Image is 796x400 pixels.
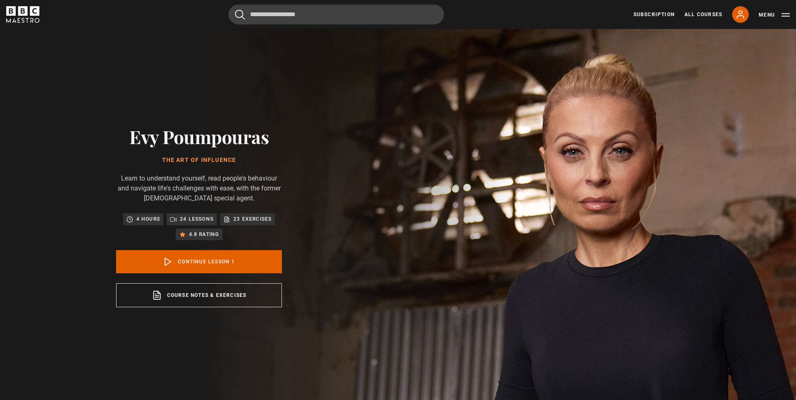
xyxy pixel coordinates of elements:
p: 23 exercises [233,215,272,223]
a: Course notes & exercises [116,283,282,307]
h1: The Art of Influence [116,157,282,164]
p: 24 lessons [180,215,214,223]
a: All Courses [684,11,722,18]
p: 4.8 rating [189,230,219,239]
a: Continue lesson 1 [116,250,282,273]
a: Subscription [633,11,675,18]
button: Submit the search query [235,10,245,20]
svg: BBC Maestro [6,6,39,23]
p: Learn to understand yourself, read people's behaviour and navigate life's challenges with ease, w... [116,173,282,203]
button: Toggle navigation [759,11,790,19]
h2: Evy Poumpouras [116,126,282,147]
p: 4 hours [136,215,160,223]
input: Search [228,5,444,24]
